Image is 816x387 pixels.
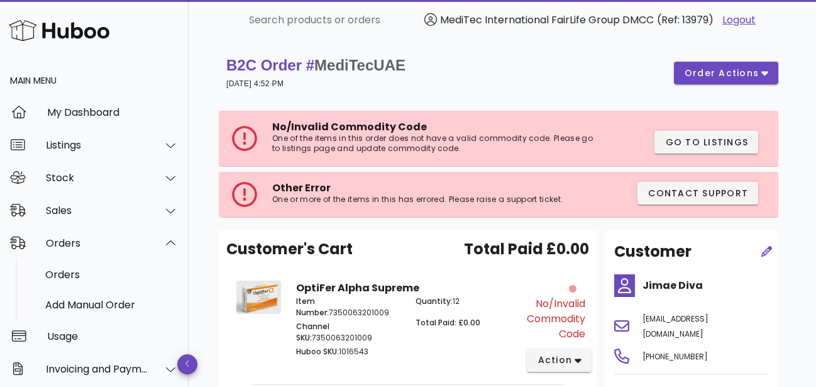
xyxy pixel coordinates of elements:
[272,133,593,154] p: One of the items in this order does not have a valid commodity code. Please go to listings page a...
[296,346,339,357] span: Huboo SKU:
[296,296,329,318] span: Item Number:
[416,296,520,307] p: 12
[642,351,708,362] span: [PHONE_NUMBER]
[614,240,692,263] h2: Customer
[46,172,148,184] div: Stock
[464,238,589,261] span: Total Paid £0.00
[46,205,148,216] div: Sales
[296,296,400,318] p: 7350063201009
[527,296,585,342] div: No/Invalid Commodity Code
[45,269,179,281] div: Orders
[272,181,331,195] span: Other Error
[9,17,109,44] img: Huboo Logo
[722,13,756,28] a: Logout
[416,317,480,328] span: Total Paid: £0.00
[416,296,453,306] span: Quantity:
[226,238,353,261] span: Customer's Cart
[674,62,778,84] button: order actions
[45,299,179,311] div: Add Manual Order
[537,354,572,367] span: action
[296,321,329,343] span: Channel SKU:
[642,313,708,339] span: [EMAIL_ADDRESS][DOMAIN_NAME]
[527,349,592,372] button: action
[648,187,748,200] span: Contact Support
[296,346,400,357] p: 1016543
[46,363,148,375] div: Invoicing and Payments
[46,139,148,151] div: Listings
[657,13,714,27] span: (Ref: 13979)
[47,106,179,118] div: My Dashboard
[664,136,748,149] span: Go to Listings
[684,67,759,80] span: order actions
[654,131,758,154] button: Go to Listings
[642,278,768,293] h4: Jimae Diva
[272,194,570,205] p: One or more of the items in this has errored. Please raise a support ticket.
[226,57,405,74] strong: B2C Order #
[236,281,281,314] img: Product Image
[314,57,405,74] span: MediTecUAE
[296,321,400,344] p: 7350063201009
[46,237,148,249] div: Orders
[226,79,284,88] small: [DATE] 4:52 PM
[440,13,654,27] span: MediTec International FairLife Group DMCC
[272,120,427,134] span: No/Invalid Commodity Code
[637,182,758,205] button: Contact Support
[47,330,179,342] div: Usage
[296,281,419,295] strong: OptiFer Alpha Supreme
